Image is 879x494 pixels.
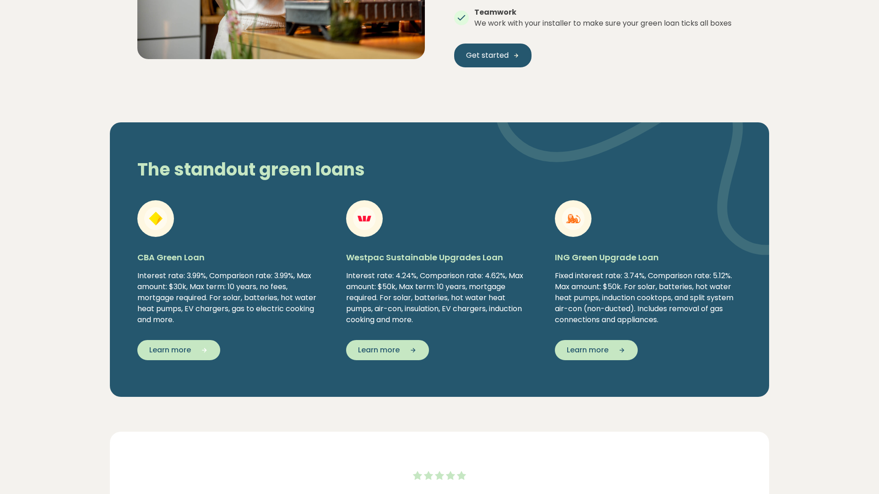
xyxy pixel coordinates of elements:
[494,97,769,280] img: vector
[353,207,376,230] img: Westpac Sustainable Upgrades Loan
[346,340,429,360] button: Learn more
[346,252,533,263] h5: Westpac Sustainable Upgrades Loan
[358,345,400,356] span: Learn more
[137,252,324,263] h5: CBA Green Loan
[144,207,167,230] img: CBA Green Loan
[466,50,509,61] span: Get started
[555,270,742,325] div: Fixed interest rate: 3.74%, Comparison rate: 5.12%. Max amount: $50k. For solar, batteries, hot w...
[454,44,532,67] a: Get started
[474,18,732,28] span: We work with your installer to make sure your green loan ticks all boxes
[567,345,608,356] span: Learn more
[137,270,324,325] div: Interest rate: 3.99%, Comparison rate: 3.99%, Max amount: $30k, Max term: 10 years, no fees, mort...
[137,340,220,360] button: Learn more
[474,7,516,17] strong: Teamwork
[130,159,543,180] h2: The standout green loans
[346,270,533,325] div: Interest rate: 4.24%, Comparison rate: 4.62%, Max amount: $50k, Max term: 10 years, mortgage requ...
[149,345,191,356] span: Learn more
[555,340,638,360] button: Learn more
